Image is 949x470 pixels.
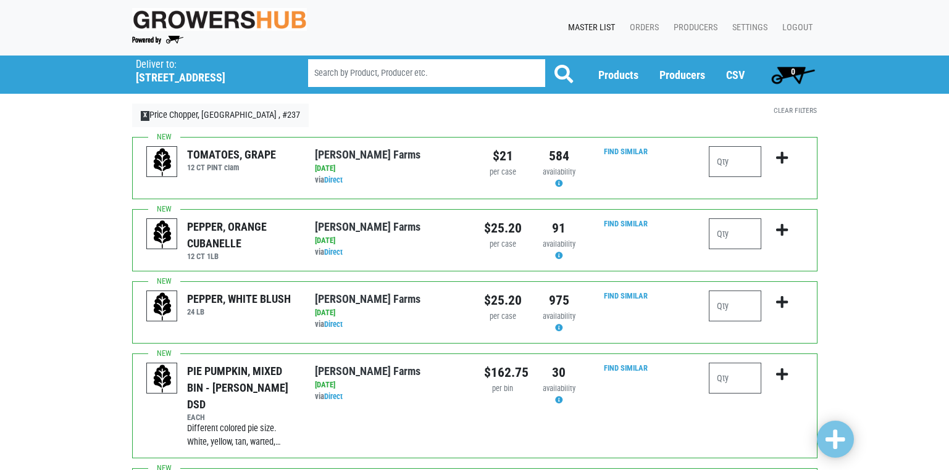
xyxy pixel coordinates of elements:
[484,291,522,310] div: $25.20
[484,239,522,250] div: per case
[187,163,276,172] h6: 12 CT PINT clam
[543,239,575,249] span: availability
[136,56,286,85] span: Price Chopper, Binghamton , #237 (10 Glenwood Ave, Binghamton, NY 13905, USA)
[664,16,722,39] a: Producers
[147,219,178,250] img: placeholder-variety-43d6402dacf2d531de610a020419775a.svg
[187,146,276,163] div: TOMATOES, GRAPE
[709,291,761,321] input: Qty
[324,392,343,401] a: Direct
[315,220,420,233] a: [PERSON_NAME] Farms
[540,146,578,166] div: 584
[766,62,821,87] a: 0
[772,16,817,39] a: Logout
[324,247,343,257] a: Direct
[540,291,578,310] div: 975
[540,363,578,382] div: 30
[132,36,183,44] img: Powered by Big Wheelbarrow
[187,307,291,316] h6: 24 LB
[722,16,772,39] a: Settings
[543,311,575,321] span: availability
[558,16,620,39] a: Master List
[315,319,465,331] div: via
[132,8,307,31] img: original-fc7597fdc6adbb9d0e2ae620e786d1a2.jpg
[598,68,638,81] a: Products
[324,175,343,184] a: Direct
[132,104,309,127] a: XPrice Chopper, [GEOGRAPHIC_DATA] , #237
[187,413,296,422] h6: EACH
[187,218,296,252] div: PEPPER, ORANGE CUBANELLE
[604,147,648,156] a: Find Similar
[484,218,522,238] div: $25.20
[315,175,465,186] div: via
[484,311,522,323] div: per case
[604,363,648,373] a: Find Similar
[147,363,178,394] img: placeholder-variety-43d6402dacf2d531de610a020419775a.svg
[709,363,761,394] input: Qty
[315,391,465,403] div: via
[147,291,178,322] img: placeholder-variety-43d6402dacf2d531de610a020419775a.svg
[604,219,648,228] a: Find Similar
[324,320,343,329] a: Direct
[543,167,575,176] span: availability
[484,146,522,166] div: $21
[620,16,664,39] a: Orders
[543,384,575,393] span: availability
[315,247,465,258] div: via
[136,59,277,71] p: Deliver to:
[791,67,795,76] span: 0
[315,148,420,161] a: [PERSON_NAME] Farms
[275,437,281,447] span: …
[147,147,178,178] img: placeholder-variety-43d6402dacf2d531de610a020419775a.svg
[187,291,291,307] div: PEPPER, WHITE BLUSH
[187,363,296,413] div: PIE PUMPKIN, MIXED BIN - [PERSON_NAME] DSD
[187,252,296,261] h6: 12 CT 1LB
[315,235,465,247] div: [DATE]
[141,111,150,121] span: X
[726,68,745,81] a: CSV
[774,106,817,115] a: Clear Filters
[709,218,761,249] input: Qty
[484,383,522,395] div: per bin
[484,363,522,382] div: $162.75
[315,292,420,305] a: [PERSON_NAME] Farms
[659,68,705,81] a: Producers
[308,59,545,87] input: Search by Product, Producer etc.
[604,291,648,300] a: Find Similar
[709,146,761,177] input: Qty
[315,365,420,377] a: [PERSON_NAME] Farms
[540,218,578,238] div: 91
[315,307,465,319] div: [DATE]
[136,71,277,85] h5: [STREET_ADDRESS]
[484,167,522,178] div: per case
[315,379,465,391] div: [DATE]
[315,163,465,175] div: [DATE]
[187,422,296,448] div: Different colored pie size. White, yellow, tan, warted,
